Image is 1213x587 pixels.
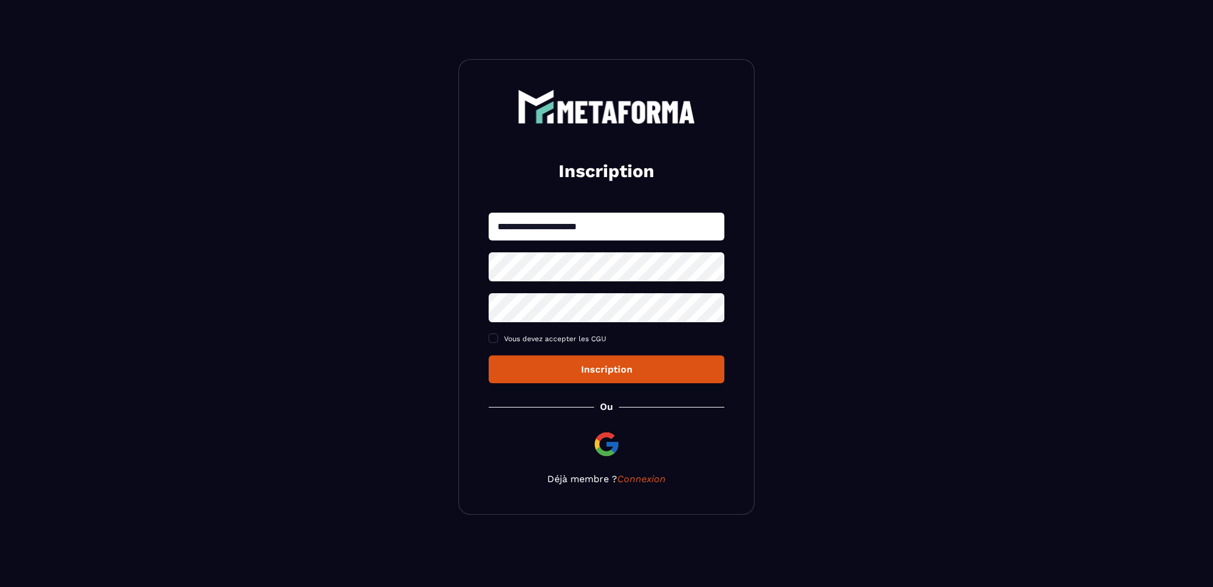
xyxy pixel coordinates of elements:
a: logo [489,89,724,124]
img: google [592,430,621,458]
p: Ou [600,401,613,412]
p: Déjà membre ? [489,473,724,485]
div: Inscription [498,364,715,375]
img: logo [518,89,695,124]
a: Connexion [617,473,666,485]
button: Inscription [489,355,724,383]
h2: Inscription [503,159,710,183]
span: Vous devez accepter les CGU [504,335,606,343]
